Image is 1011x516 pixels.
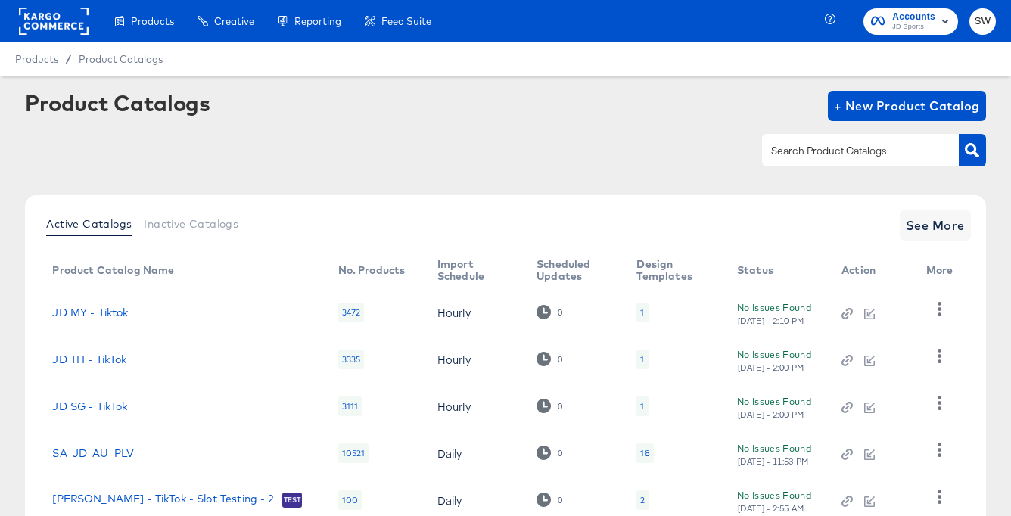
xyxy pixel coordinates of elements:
[52,353,126,365] a: JD TH - TikTok
[636,443,653,463] div: 18
[338,396,362,416] div: 3111
[636,490,649,510] div: 2
[537,446,563,460] div: 0
[338,490,362,510] div: 100
[636,258,707,282] div: Design Templates
[338,350,365,369] div: 3335
[768,142,929,160] input: Search Product Catalogs
[52,400,127,412] a: JD SG - TikTok
[914,253,972,289] th: More
[425,430,524,477] td: Daily
[144,218,238,230] span: Inactive Catalogs
[906,215,965,236] span: See More
[892,21,935,33] span: JD Sports
[338,443,369,463] div: 10521
[640,353,644,365] div: 1
[557,448,563,458] div: 0
[79,53,163,65] a: Product Catalogs
[52,447,134,459] a: SA_JD_AU_PLV
[52,306,128,319] a: JD MY - Tiktok
[900,210,971,241] button: See More
[863,8,958,35] button: AccountsJD Sports
[640,447,649,459] div: 18
[282,494,303,506] span: Test
[425,383,524,430] td: Hourly
[834,95,980,117] span: + New Product Catalog
[338,264,406,276] div: No. Products
[557,307,563,318] div: 0
[131,15,174,27] span: Products
[725,253,829,289] th: Status
[58,53,79,65] span: /
[636,350,648,369] div: 1
[537,305,563,319] div: 0
[640,400,644,412] div: 1
[425,336,524,383] td: Hourly
[975,13,990,30] span: SW
[537,493,563,507] div: 0
[557,495,563,505] div: 0
[828,91,986,121] button: + New Product Catalog
[892,9,935,25] span: Accounts
[214,15,254,27] span: Creative
[636,303,648,322] div: 1
[537,258,606,282] div: Scheduled Updates
[557,354,563,365] div: 0
[640,306,644,319] div: 1
[640,494,645,506] div: 2
[25,91,210,115] div: Product Catalogs
[15,53,58,65] span: Products
[537,399,563,413] div: 0
[338,303,365,322] div: 3472
[425,289,524,336] td: Hourly
[829,253,914,289] th: Action
[52,264,174,276] div: Product Catalog Name
[46,218,132,230] span: Active Catalogs
[636,396,648,416] div: 1
[437,258,506,282] div: Import Schedule
[52,493,274,508] a: [PERSON_NAME] - TikTok - Slot Testing - 2
[294,15,341,27] span: Reporting
[969,8,996,35] button: SW
[381,15,431,27] span: Feed Suite
[557,401,563,412] div: 0
[537,352,563,366] div: 0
